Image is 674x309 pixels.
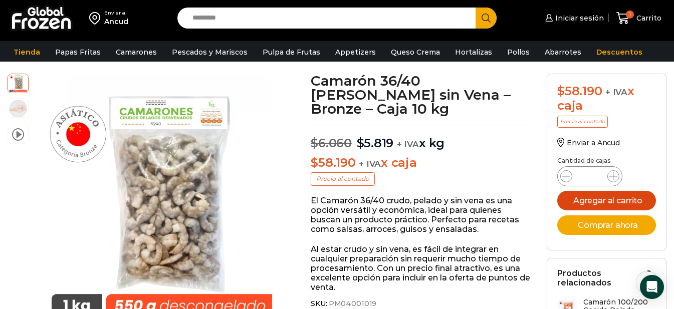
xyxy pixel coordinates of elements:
input: Product quantity [580,169,599,183]
span: Enviar a Ancud [567,138,620,147]
h2: Productos relacionados [557,268,656,287]
a: Abarrotes [540,43,586,62]
span: + IVA [397,139,419,149]
a: Hortalizas [450,43,497,62]
div: x caja [557,84,656,113]
a: Camarones [111,43,162,62]
span: $ [311,136,318,150]
button: Agregar al carrito [557,191,656,210]
span: 36/40 rpd bronze [8,99,28,119]
span: PM04001019 [327,299,377,308]
p: x kg [311,126,532,151]
span: $ [357,136,364,150]
a: Pulpa de Frutas [258,43,325,62]
span: $ [557,84,565,98]
button: Comprar ahora [557,215,656,235]
a: Queso Crema [386,43,445,62]
span: Carrito [634,13,661,23]
span: SKU: [311,299,532,308]
span: Camaron 36/40 RPD Bronze [8,73,28,93]
bdi: 6.060 [311,136,352,150]
span: + IVA [605,87,627,97]
p: x caja [311,156,532,170]
p: El Camarón 36/40 crudo, pelado y sin vena es una opción versátil y económica, ideal para quienes ... [311,196,532,234]
a: 1 Carrito [614,7,664,30]
p: Al estar crudo y sin vena, es fácil de integrar en cualquier preparación sin requerir mucho tiemp... [311,244,532,292]
div: Open Intercom Messenger [640,275,664,299]
p: Precio al contado [557,116,608,128]
span: 1 [626,11,634,19]
bdi: 58.190 [311,155,355,170]
p: Precio al contado [311,172,375,185]
button: Search button [476,8,497,29]
a: Iniciar sesión [543,8,604,28]
a: Tienda [9,43,45,62]
span: $ [311,155,318,170]
a: Enviar a Ancud [557,138,620,147]
a: Appetizers [330,43,381,62]
p: Cantidad de cajas [557,157,656,164]
span: + IVA [359,159,381,169]
div: Enviar a [104,10,128,17]
span: Iniciar sesión [553,13,604,23]
h1: Camarón 36/40 [PERSON_NAME] sin Vena – Bronze – Caja 10 kg [311,74,532,116]
a: Pollos [502,43,535,62]
bdi: 5.819 [357,136,394,150]
a: Papas Fritas [50,43,106,62]
a: Pescados y Mariscos [167,43,253,62]
bdi: 58.190 [557,84,602,98]
img: address-field-icon.svg [89,10,104,27]
a: Descuentos [591,43,647,62]
div: Ancud [104,17,128,27]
